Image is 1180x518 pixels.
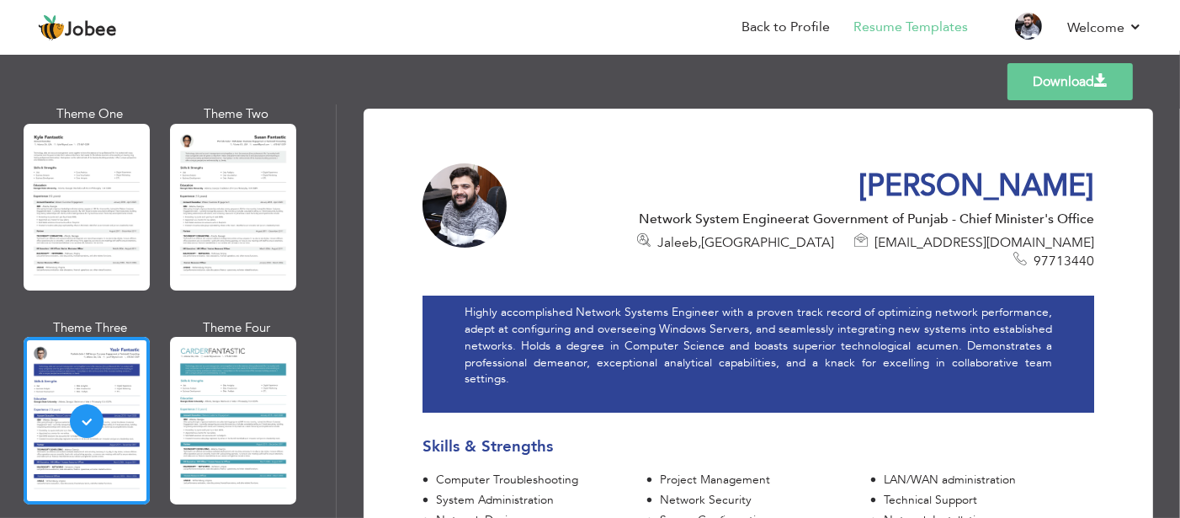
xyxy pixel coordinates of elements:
[539,210,1094,228] div: Network System Engineer
[38,14,65,41] img: jobee.io
[173,319,300,337] div: Theme Four
[38,14,117,41] a: Jobee
[539,168,1094,206] h1: [PERSON_NAME]
[27,319,153,337] div: Theme Three
[660,472,870,489] div: Project Management
[874,233,1094,252] span: [EMAIL_ADDRESS][DOMAIN_NAME]
[1007,63,1133,100] a: Download
[436,472,646,489] div: Computer Troubleshooting
[660,492,870,509] div: Network Security
[853,18,968,37] a: Resume Templates
[1015,13,1042,40] img: Profile Img
[657,233,834,252] span: Jaleeb [GEOGRAPHIC_DATA]
[884,492,1094,509] div: Technical Support
[65,21,117,40] span: Jobee
[698,233,701,252] span: ,
[1067,18,1142,38] a: Welcome
[423,438,1094,456] h3: Skills & Strengths
[423,296,1094,412] div: Highly accomplished Network Systems Engineer with a proven track record of optimizing network per...
[1034,252,1094,270] span: 97713440
[884,472,1094,489] div: LAN/WAN administration
[27,105,153,123] div: Theme One
[173,105,300,123] div: Theme Two
[436,492,646,509] div: System Administration
[798,210,1094,228] span: at Government of Punjab - Chief Minister's Office
[741,18,830,37] a: Back to Profile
